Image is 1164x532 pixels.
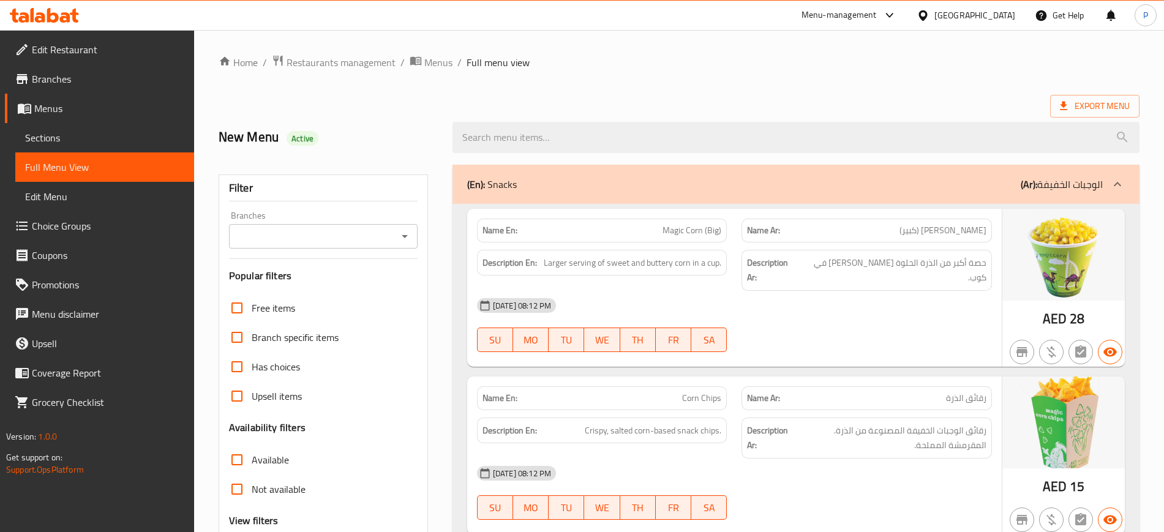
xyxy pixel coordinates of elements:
[263,55,267,70] li: /
[661,499,686,517] span: FR
[554,499,579,517] span: TU
[747,224,780,237] strong: Name Ar:
[691,328,727,352] button: SA
[32,365,184,380] span: Coverage Report
[25,160,184,174] span: Full Menu View
[5,94,194,123] a: Menus
[1050,95,1140,118] span: Export Menu
[25,189,184,204] span: Edit Menu
[584,495,620,520] button: WE
[482,224,517,237] strong: Name En:
[518,499,544,517] span: MO
[219,54,1140,70] nav: breadcrumb
[5,211,194,241] a: Choice Groups
[620,328,656,352] button: TH
[272,54,396,70] a: Restaurants management
[584,328,620,352] button: WE
[1039,508,1064,532] button: Purchased item
[1070,474,1084,498] span: 15
[34,101,184,116] span: Menus
[1002,209,1125,301] img: Magic_corn638910173608024985.jpg
[1043,474,1067,498] span: AED
[549,328,584,352] button: TU
[38,429,57,444] span: 1.0.0
[1039,340,1064,364] button: Purchased item
[589,331,615,349] span: WE
[554,331,579,349] span: TU
[252,301,295,315] span: Free items
[1021,175,1037,193] b: (Ar):
[424,55,452,70] span: Menus
[32,277,184,292] span: Promotions
[691,495,727,520] button: SA
[229,514,279,528] h3: View filters
[899,224,986,237] span: [PERSON_NAME] (كبير)
[15,152,194,182] a: Full Menu View
[32,395,184,410] span: Grocery Checklist
[794,423,986,453] span: رقائق الوجبات الخفيفة المصنوعة من الذرة. المقرمشة المملحة.
[252,389,302,403] span: Upsell items
[1068,508,1093,532] button: Not has choices
[696,499,722,517] span: SA
[696,331,722,349] span: SA
[544,255,721,271] span: Larger serving of sweet and buttery corn in a cup.
[252,482,306,496] span: Not available
[452,122,1140,153] input: search
[15,182,194,211] a: Edit Menu
[5,388,194,417] a: Grocery Checklist
[32,248,184,263] span: Coupons
[32,307,184,321] span: Menu disclaimer
[747,423,792,453] strong: Description Ar:
[513,328,549,352] button: MO
[252,330,339,345] span: Branch specific items
[513,495,549,520] button: MO
[229,421,306,435] h3: Availability filters
[656,328,691,352] button: FR
[661,331,686,349] span: FR
[410,54,452,70] a: Menus
[6,462,84,478] a: Support.OpsPlatform
[5,270,194,299] a: Promotions
[5,241,194,270] a: Coupons
[32,42,184,57] span: Edit Restaurant
[1070,307,1084,331] span: 28
[467,175,485,193] b: (En):
[1021,177,1103,192] p: الوجبات الخفيفة
[656,495,691,520] button: FR
[15,123,194,152] a: Sections
[1143,9,1148,22] span: P
[620,495,656,520] button: TH
[934,9,1015,22] div: [GEOGRAPHIC_DATA]
[229,175,418,201] div: Filter
[549,495,584,520] button: TU
[6,449,62,465] span: Get support on:
[287,131,318,146] div: Active
[5,64,194,94] a: Branches
[482,392,517,405] strong: Name En:
[1068,340,1093,364] button: Not has choices
[747,255,798,285] strong: Description Ar:
[219,128,438,146] h2: New Menu
[219,55,258,70] a: Home
[5,35,194,64] a: Edit Restaurant
[1010,508,1034,532] button: Not branch specific item
[477,328,513,352] button: SU
[229,269,418,283] h3: Popular filters
[663,224,721,237] span: Magic Corn (Big)
[1098,340,1122,364] button: Available
[625,499,651,517] span: TH
[1010,340,1034,364] button: Not branch specific item
[1098,508,1122,532] button: Available
[252,359,300,374] span: Has choices
[946,392,986,405] span: رقائق الذرة
[452,165,1140,204] div: (En): Snacks(Ar):الوجبات الخفيفة
[802,8,877,23] div: Menu-management
[6,429,36,444] span: Version:
[585,423,721,438] span: Crispy, salted corn-based snack chips.
[32,219,184,233] span: Choice Groups
[488,468,556,479] span: [DATE] 08:12 PM
[1002,377,1125,468] img: Corn_Chips638910173623578228.jpg
[5,358,194,388] a: Coverage Report
[252,452,289,467] span: Available
[396,228,413,245] button: Open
